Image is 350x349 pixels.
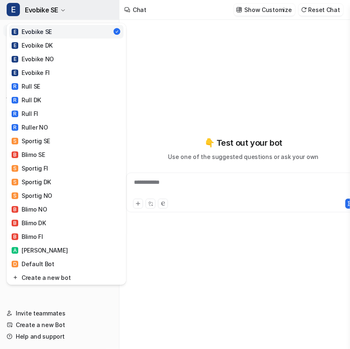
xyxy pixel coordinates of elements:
[12,138,18,144] span: S
[25,4,58,16] span: Evobike SE
[12,96,41,104] div: Rull DK
[12,41,53,50] div: Evobike DK
[12,247,18,254] span: A
[12,27,52,36] div: Evobike SE
[12,273,18,282] img: reset
[12,246,68,255] div: [PERSON_NAME]
[12,261,18,267] span: D
[9,271,124,284] a: Create a new bot
[12,82,40,91] div: Rull SE
[7,23,126,285] div: EEvobike SE
[12,109,38,118] div: Rull FI
[12,164,48,173] div: Sportig FI
[12,178,51,186] div: Sportig DK
[12,123,48,132] div: Ruller NO
[12,152,18,158] span: B
[12,55,54,63] div: Evobike NO
[12,206,18,213] span: B
[12,260,54,268] div: Default Bot
[12,179,18,185] span: S
[12,191,52,200] div: Sportig NO
[12,29,18,35] span: E
[12,70,18,76] span: E
[12,193,18,199] span: S
[12,205,47,214] div: Blimo NO
[12,220,18,226] span: B
[12,97,18,103] span: R
[12,165,18,172] span: S
[12,232,43,241] div: Blimo FI
[12,233,18,240] span: B
[12,83,18,90] span: R
[12,42,18,49] span: E
[12,124,18,131] span: R
[7,3,20,16] span: E
[12,68,50,77] div: Evobike FI
[12,219,46,227] div: Blimo DK
[12,56,18,63] span: E
[12,111,18,117] span: R
[12,137,50,145] div: Sportig SE
[12,150,45,159] div: Blimo SE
